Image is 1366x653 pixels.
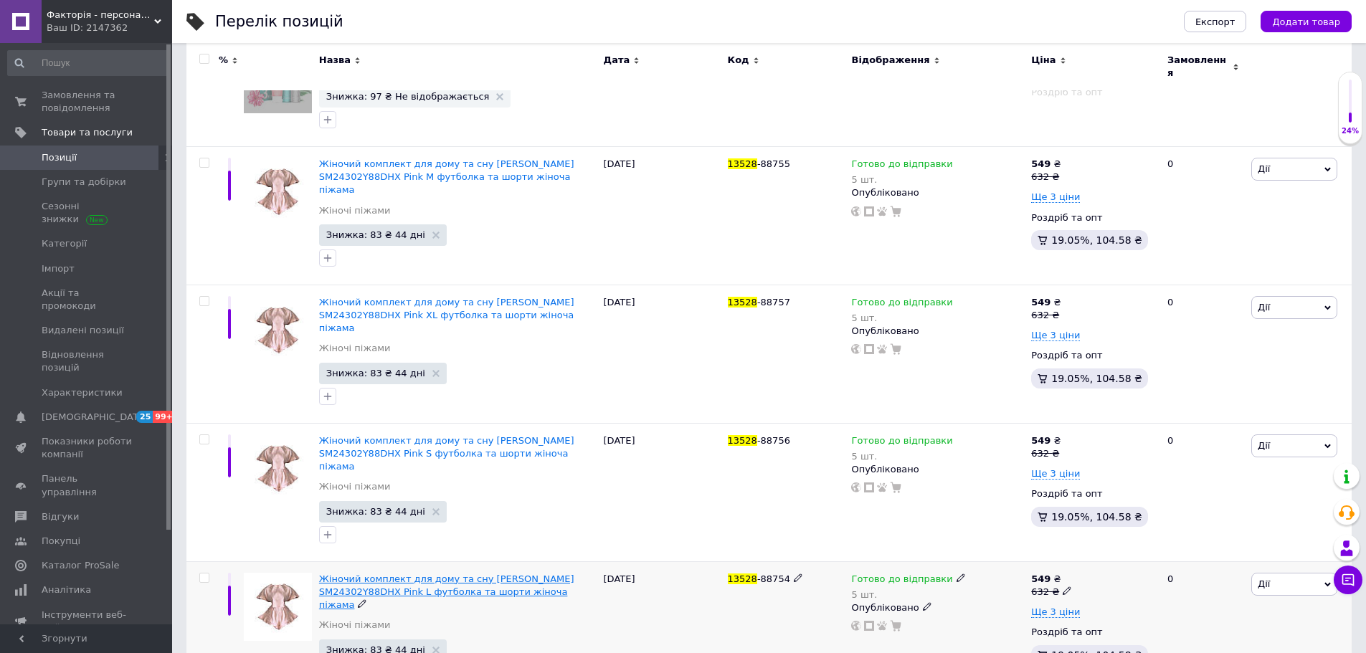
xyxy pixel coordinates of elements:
[851,463,1024,476] div: Опубліковано
[1272,16,1340,27] span: Додати товар
[42,472,133,498] span: Панель управління
[1031,54,1056,67] span: Ціна
[851,451,952,462] div: 5 шт.
[153,411,176,423] span: 99+
[326,368,425,378] span: Знижка: 83 ₴ 44 дні
[326,92,490,101] span: Знижка: 97 ₴ Не відображається
[42,583,91,596] span: Аналітика
[600,285,724,423] div: [DATE]
[1031,86,1155,99] div: Роздріб та опт
[1031,191,1080,203] span: Ще 3 ціни
[1031,158,1050,169] b: 549
[1159,285,1248,423] div: 0
[42,609,133,634] span: Інструменти веб-майстра та SEO
[757,297,790,308] span: -88757
[319,158,574,195] span: Жіночий комплект для дому та сну [PERSON_NAME] SM24302Y88DHX Pink M футболка та шорти жіноча піжама
[244,434,312,502] img: Женский комплект для дома и сна Lesko SM24302Y88DHX Pink S футболка и шорты женская пижама
[1031,586,1072,599] div: 632 ₴
[1031,626,1155,639] div: Роздріб та опт
[1159,423,1248,561] div: 0
[319,54,351,67] span: Назва
[42,200,133,226] span: Сезонні знижки
[1031,211,1155,224] div: Роздріб та опт
[1184,11,1247,32] button: Експорт
[851,297,952,312] span: Готово до відправки
[851,313,952,323] div: 5 шт.
[42,411,148,424] span: [DEMOGRAPHIC_DATA]
[42,386,123,399] span: Характеристики
[1051,234,1142,246] span: 19.05%, 104.58 ₴
[319,297,574,333] a: Жіночий комплект для дому та сну [PERSON_NAME] SM24302Y88DHX Pink XL футболка та шорти жіноча піжама
[319,573,574,610] a: Жіночий комплект для дому та сну [PERSON_NAME] SM24302Y88DHX Pink L футболка та шорти жіноча піжама
[42,324,124,337] span: Видалені позиції
[757,573,790,584] span: -88754
[219,54,228,67] span: %
[1031,468,1080,480] span: Ще 3 ціни
[1159,146,1248,285] div: 0
[851,589,965,600] div: 5 шт.
[244,158,312,226] img: Женский комплект для дома и сна Lesko SM24302Y88DHX Pink M футболка и шорты женская пижама
[851,186,1024,199] div: Опубліковано
[600,423,724,561] div: [DATE]
[42,89,133,115] span: Замовлення та повідомлення
[1167,54,1229,80] span: Замовлення
[1031,158,1061,171] div: ₴
[1258,440,1270,451] span: Дії
[1031,573,1050,584] b: 549
[319,204,391,217] a: Жіночі піжами
[42,126,133,139] span: Товари та послуги
[851,601,1024,614] div: Опубліковано
[47,9,154,22] span: Факторія - персональна техніка
[1261,11,1352,32] button: Додати товар
[1031,309,1061,322] div: 632 ₴
[728,54,749,67] span: Код
[1339,126,1362,136] div: 24%
[1051,373,1142,384] span: 19.05%, 104.58 ₴
[1334,566,1362,594] button: Чат з покупцем
[1258,163,1270,174] span: Дії
[1031,330,1080,341] span: Ще 3 ціни
[326,507,425,516] span: Знижка: 83 ₴ 44 дні
[1031,296,1061,309] div: ₴
[1051,511,1142,523] span: 19.05%, 104.58 ₴
[42,287,133,313] span: Акції та промокоди
[319,435,574,472] a: Жіночий комплект для дому та сну [PERSON_NAME] SM24302Y88DHX Pink S футболка та шорти жіноча піжама
[136,411,153,423] span: 25
[7,50,169,76] input: Пошук
[728,573,757,584] span: 13528
[42,559,119,572] span: Каталог ProSale
[1031,573,1072,586] div: ₴
[600,146,724,285] div: [DATE]
[319,342,391,355] a: Жіночі піжами
[757,435,790,446] span: -88756
[851,325,1024,338] div: Опубліковано
[757,158,790,169] span: -88755
[42,176,126,189] span: Групи та добірки
[42,151,77,164] span: Позиції
[851,435,952,450] span: Готово до відправки
[851,54,929,67] span: Відображення
[1031,434,1061,447] div: ₴
[851,573,952,588] span: Готово до відправки
[42,348,133,374] span: Відновлення позицій
[42,435,133,461] span: Показники роботи компанії
[1031,447,1061,460] div: 632 ₴
[319,619,391,631] a: Жіночі піжами
[326,230,425,239] span: Знижка: 83 ₴ 44 дні
[1031,487,1155,500] div: Роздріб та опт
[1031,171,1061,183] div: 632 ₴
[42,262,75,275] span: Імпорт
[319,480,391,493] a: Жіночі піжами
[42,510,79,523] span: Відгуки
[728,158,757,169] span: 13528
[1031,606,1080,618] span: Ще 3 ціни
[604,54,630,67] span: Дата
[244,573,312,641] img: Женский комплект для дома и сна Lesko SM24302Y88DHX Pink L футболка и шорты женская пижама
[42,237,87,250] span: Категорії
[215,14,343,29] div: Перелік позицій
[1031,435,1050,446] b: 549
[244,296,312,364] img: Женский комплект для дома и сна Lesko SM24302Y88DHX Pink XL футболка и шорты женская пижама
